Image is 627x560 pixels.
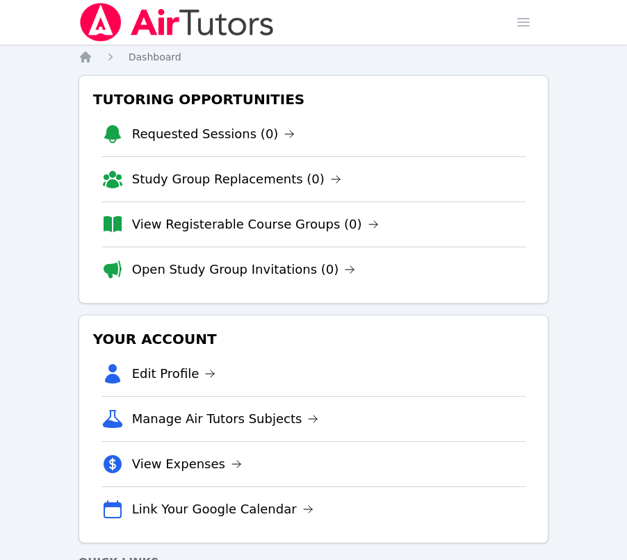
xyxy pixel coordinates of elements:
[129,51,181,63] span: Dashboard
[132,170,341,189] a: Study Group Replacements (0)
[132,454,242,474] a: View Expenses
[132,124,295,144] a: Requested Sessions (0)
[132,500,313,519] a: Link Your Google Calendar
[132,409,319,429] a: Manage Air Tutors Subjects
[90,327,537,352] h3: Your Account
[132,364,216,384] a: Edit Profile
[129,50,181,64] a: Dashboard
[79,50,549,64] nav: Breadcrumb
[90,87,537,112] h3: Tutoring Opportunities
[132,215,379,234] a: View Registerable Course Groups (0)
[132,260,356,279] a: Open Study Group Invitations (0)
[79,3,275,42] img: Air Tutors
